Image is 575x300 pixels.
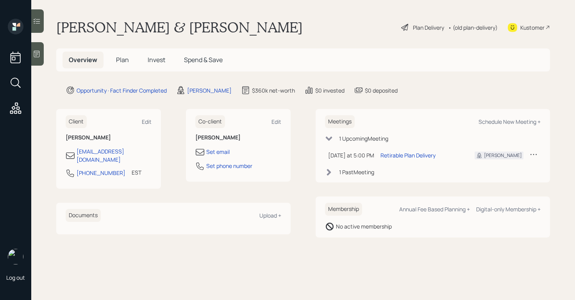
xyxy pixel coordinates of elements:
[479,118,541,125] div: Schedule New Meeting +
[184,55,223,64] span: Spend & Save
[206,148,230,156] div: Set email
[195,115,225,128] h6: Co-client
[56,19,303,36] h1: [PERSON_NAME] & [PERSON_NAME]
[328,151,374,159] div: [DATE] at 5:00 PM
[520,23,545,32] div: Kustomer
[325,203,362,216] h6: Membership
[148,55,165,64] span: Invest
[339,134,388,143] div: 1 Upcoming Meeting
[195,134,281,141] h6: [PERSON_NAME]
[413,23,444,32] div: Plan Delivery
[116,55,129,64] span: Plan
[132,168,141,177] div: EST
[66,134,152,141] h6: [PERSON_NAME]
[336,222,392,230] div: No active membership
[380,151,436,159] div: Retirable Plan Delivery
[187,86,232,95] div: [PERSON_NAME]
[142,118,152,125] div: Edit
[69,55,97,64] span: Overview
[6,274,25,281] div: Log out
[66,209,101,222] h6: Documents
[339,168,374,176] div: 1 Past Meeting
[448,23,498,32] div: • (old plan-delivery)
[484,152,522,159] div: [PERSON_NAME]
[365,86,398,95] div: $0 deposited
[206,162,252,170] div: Set phone number
[252,86,295,95] div: $360k net-worth
[271,118,281,125] div: Edit
[8,249,23,264] img: retirable_logo.png
[77,86,167,95] div: Opportunity · Fact Finder Completed
[315,86,345,95] div: $0 invested
[399,205,470,213] div: Annual Fee Based Planning +
[66,115,87,128] h6: Client
[77,147,152,164] div: [EMAIL_ADDRESS][DOMAIN_NAME]
[476,205,541,213] div: Digital-only Membership +
[325,115,355,128] h6: Meetings
[259,212,281,219] div: Upload +
[77,169,125,177] div: [PHONE_NUMBER]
